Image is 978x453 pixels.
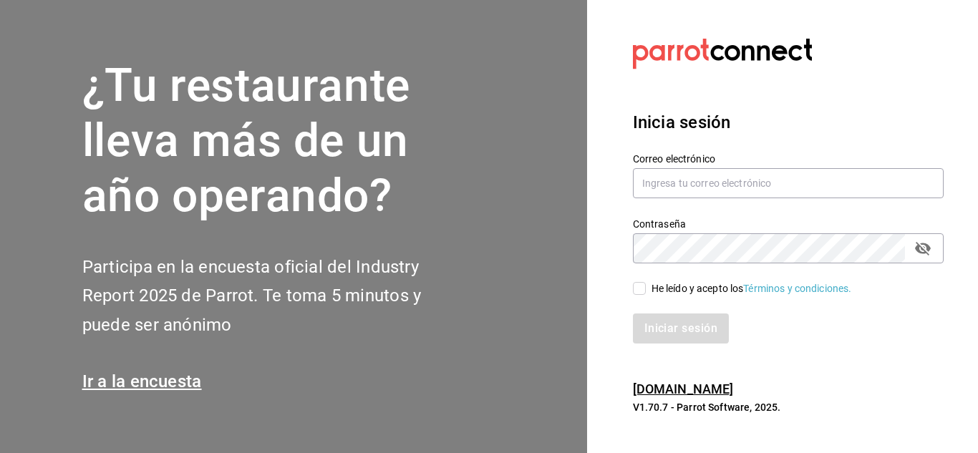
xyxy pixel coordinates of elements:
h3: Inicia sesión [633,109,944,135]
h1: ¿Tu restaurante lleva más de un año operando? [82,59,469,223]
a: [DOMAIN_NAME] [633,381,734,396]
label: Correo electrónico [633,154,944,164]
p: V1.70.7 - Parrot Software, 2025. [633,400,944,414]
input: Ingresa tu correo electrónico [633,168,944,198]
a: Ir a la encuesta [82,371,202,391]
h2: Participa en la encuesta oficial del Industry Report 2025 de Parrot. Te toma 5 minutos y puede se... [82,253,469,340]
label: Contraseña [633,219,944,229]
div: He leído y acepto los [652,281,852,296]
button: passwordField [911,236,935,260]
a: Términos y condiciones. [743,283,851,294]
